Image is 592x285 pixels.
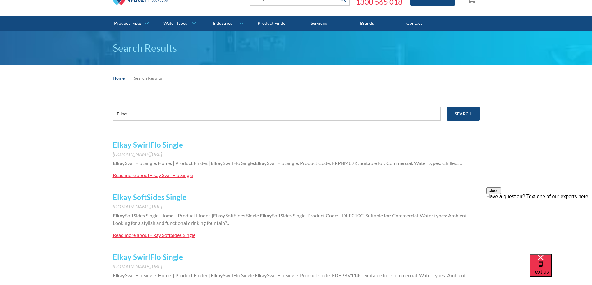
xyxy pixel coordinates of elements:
span: SwirlFlo Single. Product Code: EDFPBV114C. Suitable for: Commercial. Water types: Ambient. [267,272,467,278]
div: Read more about [113,232,149,238]
a: Industries [201,16,248,31]
a: Read more aboutElkay SwirlFlo Single [113,171,193,179]
iframe: podium webchat widget bubble [530,254,592,285]
input: e.g. chilled water cooler [113,107,441,121]
div: Industries [213,21,232,26]
span: SoftSides Single. Home. | Product Finder. | [125,212,213,218]
a: Servicing [296,16,343,31]
a: Elkay SwirlFlo Single [113,252,183,261]
span: SwirlFlo Single. Product Code: ERPBM82K. Suitable for: Commercial. Water types: Chilled. [267,160,458,166]
iframe: podium webchat widget prompt [486,187,592,262]
div: Product Types [114,21,142,26]
strong: Elkay [211,160,223,166]
div: Search Results [134,75,162,81]
div: [DOMAIN_NAME][URL] [113,203,480,210]
span: SwirlFlo Single. [223,272,255,278]
strong: Elkay [113,212,125,218]
span: SoftSides Single. Product Code: EDFP210C. Suitable for: Commercial. Water types: Ambient. Looking... [113,212,468,226]
a: Contact [391,16,438,31]
div: Water Types [163,21,187,26]
h1: Search Results [113,41,480,56]
div: Elkay SwirlFlo Single [149,172,193,178]
a: Product Types [107,16,154,31]
a: Elkay SoftSides Single [113,193,186,202]
strong: Elkay [113,160,125,166]
span: SoftSides Single. [225,212,260,218]
a: Read more aboutElkay SoftSides Single [113,231,195,239]
span: SwirlFlo Single. Home. | Product Finder. | [125,160,211,166]
div: Elkay SoftSides Single [149,232,195,238]
a: Brands [343,16,391,31]
strong: Elkay [255,272,267,278]
strong: Elkay [255,160,267,166]
strong: Elkay [260,212,272,218]
span: … [458,160,462,166]
a: Water Types [154,16,201,31]
div: [DOMAIN_NAME][URL] [113,150,480,158]
a: Home [113,75,125,81]
div: | [128,74,131,82]
input: Search [447,107,480,121]
div: [DOMAIN_NAME][URL] [113,263,480,270]
a: Elkay SwirlFlo Single [113,140,183,149]
span: SwirlFlo Single. [223,160,255,166]
span: … [467,272,470,278]
span: SwirlFlo Single. Home. | Product Finder. | [125,272,211,278]
a: Product Finder [249,16,296,31]
strong: Elkay [213,212,225,218]
div: Read more about [113,172,149,178]
strong: Elkay [211,272,223,278]
span: … [227,220,231,226]
strong: Elkay [113,272,125,278]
